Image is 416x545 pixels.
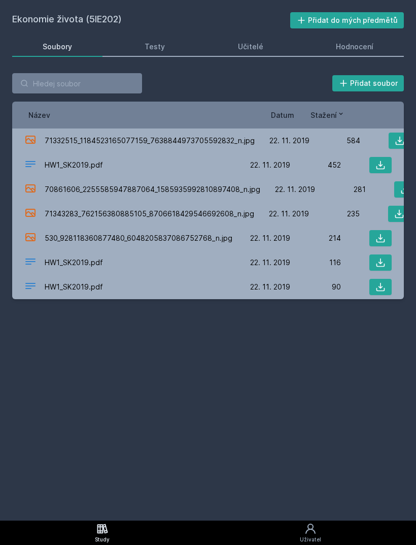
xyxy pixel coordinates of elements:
div: 235 [309,209,360,219]
div: 281 [315,184,366,195]
a: Učitelé [207,37,294,57]
div: Hodnocení [336,42,373,52]
span: 22. 11. 2019 [250,233,290,243]
span: 22. 11. 2019 [269,136,309,146]
button: Název [28,110,50,120]
span: 22. 11. 2019 [250,160,290,170]
span: 22. 11. 2019 [250,258,290,268]
button: Přidat soubor [332,75,404,91]
span: Stažení [310,110,337,120]
span: 70861606_2255585947887064_1585935992810897408_n.jpg [45,184,260,195]
div: Study [95,536,110,543]
div: Učitelé [238,42,263,52]
div: JPG [24,134,37,148]
button: Datum [271,110,294,120]
button: Stažení [310,110,345,120]
div: PDF [24,280,37,295]
div: 584 [309,136,360,146]
div: 116 [290,258,341,268]
span: 530_928118360877480_6048205837086752768_n.jpg [45,233,232,243]
div: 214 [290,233,341,243]
button: Přidat do mých předmětů [290,12,404,28]
a: Testy [115,37,196,57]
div: Testy [145,42,165,52]
div: JPG [24,182,37,197]
span: HW1_SK2019.pdf [45,160,103,170]
div: PDF [24,158,37,173]
div: PDF [24,255,37,270]
div: JPG [24,231,37,246]
div: 90 [290,282,341,292]
input: Hledej soubor [12,73,142,93]
div: Uživatel [300,536,321,543]
span: HW1_SK2019.pdf [45,258,103,268]
div: 452 [290,160,341,170]
span: 71343283_762156380885105_8706618429546692608_n.jpg [45,209,254,219]
div: JPG [24,207,37,221]
a: Hodnocení [306,37,404,57]
div: Soubory [43,42,72,52]
span: 22. 11. 2019 [269,209,309,219]
span: 22. 11. 2019 [275,184,315,195]
span: 71332515_1184523165077159_7638844973705592832_n.jpg [45,136,255,146]
span: HW1_SK2019.pdf [45,282,103,292]
h2: Ekonomie života (5IE202) [12,12,290,28]
a: Soubory [12,37,102,57]
span: 22. 11. 2019 [250,282,290,292]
